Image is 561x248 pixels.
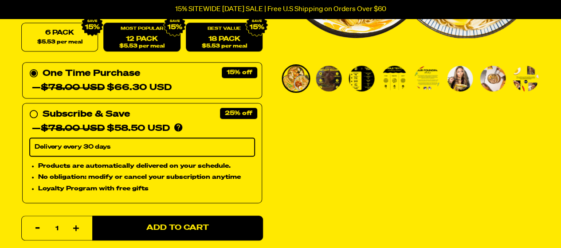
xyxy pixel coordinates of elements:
div: — [32,81,172,95]
div: — [32,122,170,136]
img: Variety Vol. 2 [447,66,473,91]
span: $5.53 per meal [37,39,82,45]
div: PDP main carousel thumbnails [281,64,540,93]
a: 12 Pack$5.53 per meal [103,23,180,52]
img: Variety Vol. 2 [316,66,341,91]
li: Go to slide 8 [511,64,540,93]
li: Go to slide 5 [413,64,441,93]
select: Subscribe & Save —$78.00 USD$58.50 USD Products are automatically delivered on your schedule. No ... [29,138,255,157]
li: Go to slide 2 [314,64,343,93]
li: Go to slide 7 [479,64,507,93]
span: Add to Cart [146,224,209,232]
button: Add to Cart [92,216,263,240]
li: Go to slide 4 [380,64,408,93]
li: Products are automatically delivered on your schedule. [38,161,255,171]
img: Variety Vol. 2 [349,66,374,91]
del: $78.00 USD [41,83,105,92]
li: Loyalty Program with free gifts [38,184,255,194]
img: Variety Vol. 2 [381,66,407,91]
img: Variety Vol. 2 [513,66,538,91]
span: $5.53 per meal [202,43,247,49]
div: One Time Purchase [29,67,255,95]
li: Go to slide 6 [446,64,474,93]
label: 6 Pack [21,23,98,52]
li: Go to slide 1 [282,64,310,93]
img: IMG_9632.png [81,14,104,37]
a: 18 Pack$5.53 per meal [186,23,263,52]
span: $66.30 USD [41,83,172,92]
p: 15% SITEWIDE [DATE] SALE | Free U.S Shipping on Orders Over $60 [175,5,386,13]
img: IMG_9632.png [245,14,268,37]
img: Variety Vol. 2 [283,66,309,91]
del: $78.00 USD [41,124,105,133]
img: Variety Vol. 2 [414,66,440,91]
div: Subscribe & Save [43,107,130,122]
span: $5.53 per meal [119,43,165,49]
input: quantity [27,216,87,241]
li: No obligation: modify or cancel your subscription anytime [38,173,255,182]
span: $58.50 USD [41,124,170,133]
img: Variety Vol. 2 [480,66,506,91]
img: IMG_9632.png [163,14,186,37]
li: Go to slide 3 [347,64,376,93]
